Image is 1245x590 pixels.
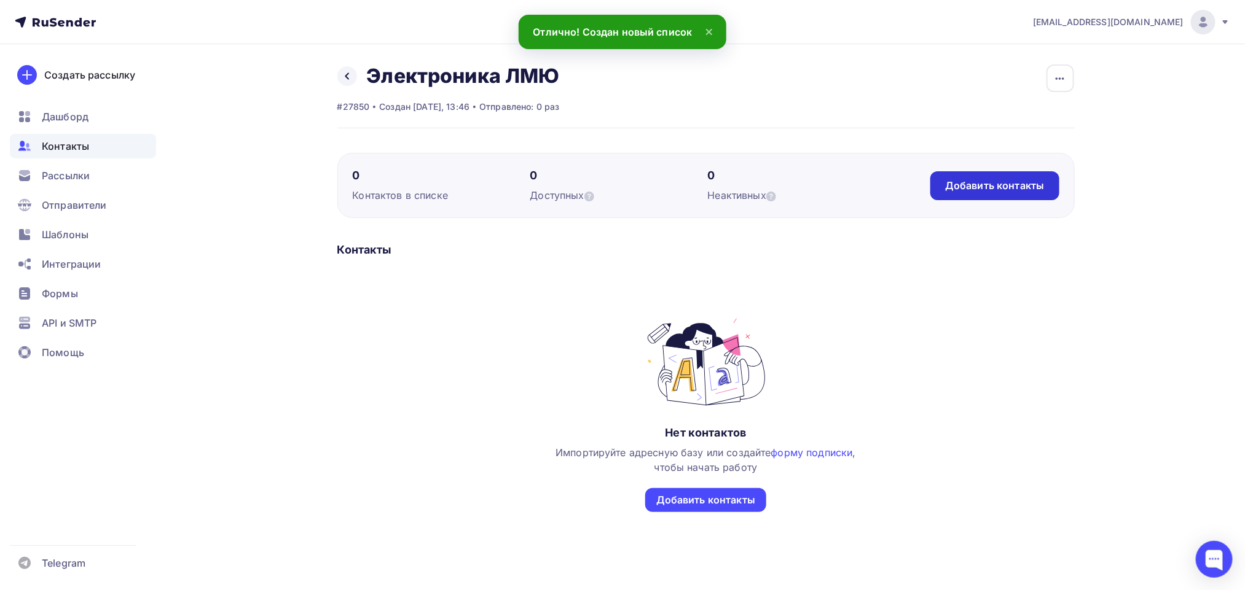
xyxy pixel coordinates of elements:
div: #27850 [337,101,370,113]
div: Доступных [530,188,708,203]
span: API и SMTP [42,316,96,330]
div: 0 [708,168,886,183]
span: Telegram [42,556,85,570]
h2: Электроника ЛМЮ [367,64,560,88]
a: Рассылки [10,163,156,188]
div: Контактов в списке [353,188,530,203]
span: Шаблоны [42,227,88,242]
a: Шаблоны [10,222,156,247]
span: Помощь [42,345,84,360]
a: форму подписки [771,446,853,459]
a: Формы [10,281,156,306]
span: Рассылки [42,168,90,183]
span: Дашборд [42,109,88,124]
span: Формы [42,286,78,301]
div: Контакты [337,243,1075,257]
a: Отправители [10,193,156,217]
span: Контакты [42,139,89,153]
div: Нет контактов [666,425,747,440]
div: Создан [DATE], 13:46 [379,101,469,113]
div: Отправлено: 0 раз [479,101,559,113]
div: Добавить контакты [945,179,1044,193]
span: Интеграции [42,257,101,271]
div: Добавить контакты [656,493,755,507]
span: [EMAIL_ADDRESS][DOMAIN_NAME] [1033,16,1184,28]
a: Контакты [10,134,156,158]
span: Импортируйте адресную базу или создайте , чтобы начать работу [556,446,856,473]
span: Отправители [42,198,107,212]
a: Дашборд [10,104,156,129]
a: [EMAIL_ADDRESS][DOMAIN_NAME] [1033,10,1230,34]
div: 0 [353,168,530,183]
div: 0 [530,168,708,183]
div: Неактивных [708,188,886,203]
div: Создать рассылку [44,68,135,82]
